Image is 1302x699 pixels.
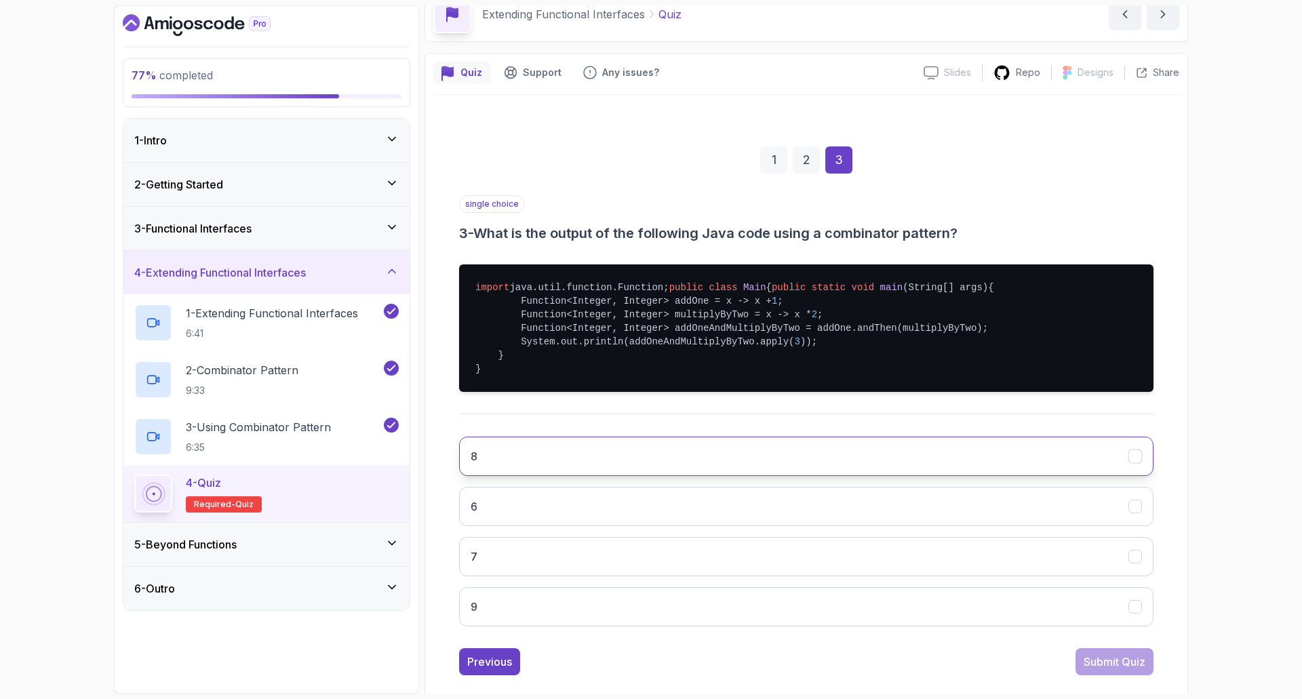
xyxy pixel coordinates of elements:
button: 3-Using Combinator Pattern6:35 [134,418,399,456]
p: 6:41 [186,327,358,340]
button: 6 [459,487,1153,526]
h3: 6 [471,498,477,515]
button: 2-Combinator Pattern9:33 [134,361,399,399]
p: Slides [944,66,971,79]
h3: 9 [471,599,477,615]
span: import [475,282,509,293]
button: Support button [496,62,570,83]
span: 2 [812,309,817,320]
span: Main [743,282,766,293]
div: 3 [825,146,852,174]
p: Share [1153,66,1179,79]
button: 2-Getting Started [123,163,410,206]
pre: java.util.function.Function; { { Function<Integer, Integer> addOne = x -> x + ; Function<Integer,... [459,264,1153,392]
span: quiz [235,499,254,510]
h3: 2 - Getting Started [134,176,223,193]
button: Share [1124,66,1179,79]
p: 2 - Combinator Pattern [186,362,298,378]
p: 6:35 [186,441,331,454]
button: 8 [459,437,1153,476]
button: Previous [459,648,520,675]
button: 9 [459,587,1153,626]
button: 3-Functional Interfaces [123,207,410,250]
button: 7 [459,537,1153,576]
button: 6-Outro [123,567,410,610]
button: 4-QuizRequired-quiz [134,475,399,513]
button: 1-Extending Functional Interfaces6:41 [134,304,399,342]
p: Designs [1078,66,1113,79]
p: Repo [1016,66,1040,79]
div: Previous [467,654,512,670]
div: Submit Quiz [1084,654,1145,670]
button: 5-Beyond Functions [123,523,410,566]
span: public [772,282,806,293]
a: Dashboard [123,14,302,36]
h3: 5 - Beyond Functions [134,536,237,553]
h3: 7 [471,548,477,565]
span: Required- [194,499,235,510]
p: Support [523,66,561,79]
button: quiz button [433,62,490,83]
p: Quiz [460,66,482,79]
p: single choice [459,195,525,213]
h3: 3 - What is the output of the following Java code using a combinator pattern? [459,224,1153,243]
p: 9:33 [186,384,298,397]
p: 4 - Quiz [186,475,221,491]
span: void [852,282,875,293]
button: Feedback button [575,62,667,83]
span: 1 [772,296,777,306]
p: 1 - Extending Functional Interfaces [186,305,358,321]
h3: 4 - Extending Functional Interfaces [134,264,306,281]
span: (String[] args) [903,282,988,293]
span: public [669,282,703,293]
h3: 3 - Functional Interfaces [134,220,252,237]
span: class [709,282,738,293]
span: static [812,282,846,293]
button: 4-Extending Functional Interfaces [123,251,410,294]
h3: 8 [471,448,477,464]
h3: 6 - Outro [134,580,175,597]
div: 2 [793,146,820,174]
h3: 1 - Intro [134,132,167,148]
button: Submit Quiz [1076,648,1153,675]
p: 3 - Using Combinator Pattern [186,419,331,435]
p: Quiz [658,6,682,22]
a: Repo [983,64,1051,81]
span: main [880,282,903,293]
p: Extending Functional Interfaces [482,6,645,22]
button: 1-Intro [123,119,410,162]
p: Any issues? [602,66,659,79]
span: 3 [794,336,800,347]
div: 1 [760,146,787,174]
span: completed [132,68,213,82]
span: 77 % [132,68,157,82]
